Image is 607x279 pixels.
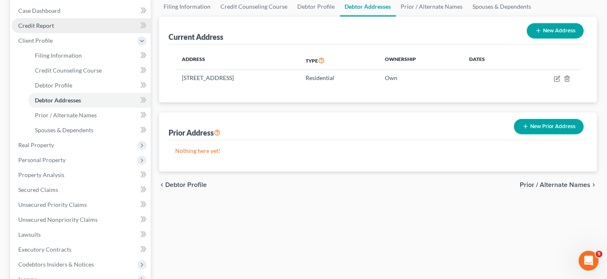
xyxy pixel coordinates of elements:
i: chevron_left [159,182,166,188]
td: [STREET_ADDRESS] [176,70,299,86]
a: Debtor Profile [28,78,151,93]
button: chevron_left Debtor Profile [159,182,207,188]
p: Nothing here yet! [176,147,581,155]
div: Prior Address [169,128,221,138]
a: Unsecured Nonpriority Claims [12,212,151,227]
span: Debtor Profile [166,182,207,188]
span: Debtor Profile [35,82,72,89]
span: Property Analysis [18,171,64,178]
span: Personal Property [18,156,66,163]
a: Prior / Alternate Names [28,108,151,123]
span: Executory Contracts [18,246,71,253]
a: Spouses & Dependents [28,123,151,138]
a: Credit Report [12,18,151,33]
span: Debtor Addresses [35,97,81,104]
th: Type [299,51,378,70]
button: New Prior Address [514,119,584,134]
a: Lawsuits [12,227,151,242]
th: Dates [463,51,518,70]
span: Credit Counseling Course [35,67,102,74]
span: Filing Information [35,52,82,59]
span: 5 [596,251,602,257]
span: Secured Claims [18,186,58,193]
i: chevron_right [590,182,597,188]
span: Spouses & Dependents [35,126,93,133]
span: Unsecured Priority Claims [18,201,87,208]
td: Own [378,70,463,86]
span: Real Property [18,141,54,148]
span: Case Dashboard [18,7,61,14]
span: Client Profile [18,37,53,44]
a: Debtor Addresses [28,93,151,108]
a: Secured Claims [12,182,151,197]
span: Prior / Alternate Names [520,182,590,188]
a: Credit Counseling Course [28,63,151,78]
button: New Address [527,23,584,39]
span: Codebtors Insiders & Notices [18,261,94,268]
a: Unsecured Priority Claims [12,197,151,212]
a: Case Dashboard [12,3,151,18]
a: Executory Contracts [12,242,151,257]
div: Current Address [169,32,224,42]
a: Property Analysis [12,167,151,182]
span: Prior / Alternate Names [35,112,97,119]
a: Filing Information [28,48,151,63]
span: Credit Report [18,22,54,29]
th: Address [176,51,299,70]
span: Lawsuits [18,231,41,238]
td: Residential [299,70,378,86]
iframe: Intercom live chat [579,251,599,271]
th: Ownership [378,51,463,70]
span: Unsecured Nonpriority Claims [18,216,98,223]
button: Prior / Alternate Names chevron_right [520,182,597,188]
